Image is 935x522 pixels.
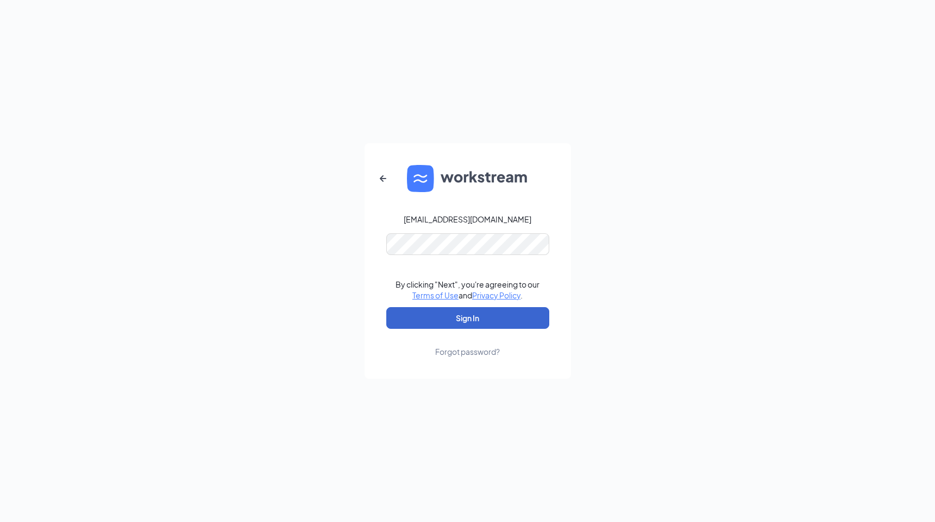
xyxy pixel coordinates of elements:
[407,165,529,192] img: WS logo and Workstream text
[435,346,500,357] div: Forgot password?
[376,172,390,185] svg: ArrowLeftNew
[412,290,459,300] a: Terms of Use
[404,214,531,225] div: [EMAIL_ADDRESS][DOMAIN_NAME]
[396,279,539,301] div: By clicking "Next", you're agreeing to our and .
[435,329,500,357] a: Forgot password?
[386,307,549,329] button: Sign In
[370,165,396,192] button: ArrowLeftNew
[472,290,520,300] a: Privacy Policy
